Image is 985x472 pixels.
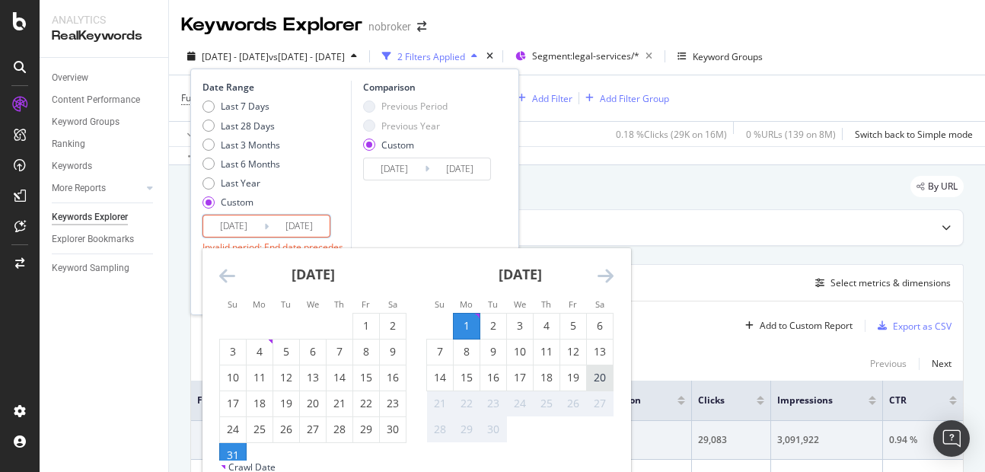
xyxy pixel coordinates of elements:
[454,344,480,359] div: 8
[587,318,613,333] div: 6
[292,265,335,283] strong: [DATE]
[364,158,425,180] input: Start Date
[353,313,380,339] td: Choose Friday, August 1, 2025 as your check-out date. It’s available.
[534,344,559,359] div: 11
[560,370,586,385] div: 19
[872,314,952,338] button: Export as CSV
[327,416,353,442] td: Choose Thursday, August 28, 2025 as your check-out date. It’s available.
[380,396,406,411] div: 23
[273,344,299,359] div: 5
[52,158,92,174] div: Keywords
[454,370,480,385] div: 15
[247,344,273,359] div: 4
[488,298,498,310] small: Tu
[300,391,327,416] td: Choose Wednesday, August 20, 2025 as your check-out date. It’s available.
[507,313,534,339] td: Choose Wednesday, September 3, 2025 as your check-out date. It’s available.
[52,260,158,276] a: Keyword Sampling
[247,422,273,437] div: 25
[460,298,473,310] small: Mo
[327,344,352,359] div: 7
[300,396,326,411] div: 20
[327,396,352,411] div: 21
[587,313,614,339] td: Choose Saturday, September 6, 2025 as your check-out date. It’s available.
[273,416,300,442] td: Choose Tuesday, August 26, 2025 as your check-out date. It’s available.
[671,44,769,69] button: Keyword Groups
[480,391,507,416] td: Not available. Tuesday, September 23, 2025
[600,92,669,105] div: Add Filter Group
[363,139,448,151] div: Custom
[381,100,448,113] div: Previous Period
[541,298,551,310] small: Th
[228,298,237,310] small: Su
[269,215,330,237] input: End Date
[353,396,379,411] div: 22
[221,100,269,113] div: Last 7 Days
[534,396,559,411] div: 25
[273,339,300,365] td: Choose Tuesday, August 5, 2025 as your check-out date. It’s available.
[202,241,347,266] div: Invalid period: End date precedes start date
[417,21,426,32] div: arrow-right-arrow-left
[560,391,587,416] td: Not available. Friday, September 26, 2025
[587,391,614,416] td: Not available. Saturday, September 27, 2025
[300,422,326,437] div: 27
[181,44,363,69] button: [DATE] - [DATE]vs[DATE] - [DATE]
[427,391,454,416] td: Not available. Sunday, September 21, 2025
[220,344,246,359] div: 3
[353,365,380,391] td: Choose Friday, August 15, 2025 as your check-out date. It’s available.
[220,339,247,365] td: Choose Sunday, August 3, 2025 as your check-out date. It’s available.
[534,370,559,385] div: 18
[353,370,379,385] div: 15
[52,136,85,152] div: Ranking
[52,12,156,27] div: Analytics
[579,89,669,107] button: Add Filter Group
[507,365,534,391] td: Choose Wednesday, September 17, 2025 as your check-out date. It’s available.
[480,422,506,437] div: 30
[52,231,134,247] div: Explorer Bookmarks
[534,391,560,416] td: Not available. Thursday, September 25, 2025
[52,260,129,276] div: Keyword Sampling
[483,49,496,64] div: times
[327,339,353,365] td: Choose Thursday, August 7, 2025 as your check-out date. It’s available.
[52,209,128,225] div: Keywords Explorer
[380,365,406,391] td: Choose Saturday, August 16, 2025 as your check-out date. It’s available.
[202,158,280,171] div: Last 6 Months
[52,136,158,152] a: Ranking
[353,344,379,359] div: 8
[52,70,158,86] a: Overview
[507,344,533,359] div: 10
[380,416,406,442] td: Choose Saturday, August 30, 2025 as your check-out date. It’s available.
[560,344,586,359] div: 12
[512,89,572,107] button: Add Filter
[353,416,380,442] td: Choose Friday, August 29, 2025 as your check-out date. It’s available.
[353,318,379,333] div: 1
[381,120,440,132] div: Previous Year
[616,128,727,141] div: 0.18 % Clicks ( 29K on 16M )
[376,44,483,69] button: 2 Filters Applied
[202,177,280,190] div: Last Year
[380,370,406,385] div: 16
[181,12,362,38] div: Keywords Explorer
[582,433,685,447] div: 16.32
[587,339,614,365] td: Choose Saturday, September 13, 2025 as your check-out date. It’s available.
[202,196,280,209] div: Custom
[932,357,952,370] div: Next
[203,215,264,237] input: Start Date
[300,416,327,442] td: Choose Wednesday, August 27, 2025 as your check-out date. It’s available.
[480,396,506,411] div: 23
[870,355,907,373] button: Previous
[509,44,658,69] button: Segment:legal-services/*
[560,313,587,339] td: Choose Friday, September 5, 2025 as your check-out date. It’s available.
[388,298,397,310] small: Sa
[273,396,299,411] div: 19
[870,357,907,370] div: Previous
[893,320,952,333] div: Export as CSV
[507,339,534,365] td: Choose Wednesday, September 10, 2025 as your check-out date. It’s available.
[933,420,970,457] div: Open Intercom Messenger
[52,92,140,108] div: Content Performance
[363,120,448,132] div: Previous Year
[273,391,300,416] td: Choose Tuesday, August 19, 2025 as your check-out date. It’s available.
[220,391,247,416] td: Choose Sunday, August 17, 2025 as your check-out date. It’s available.
[202,139,280,151] div: Last 3 Months
[363,81,496,94] div: Comparison
[534,365,560,391] td: Choose Thursday, September 18, 2025 as your check-out date. It’s available.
